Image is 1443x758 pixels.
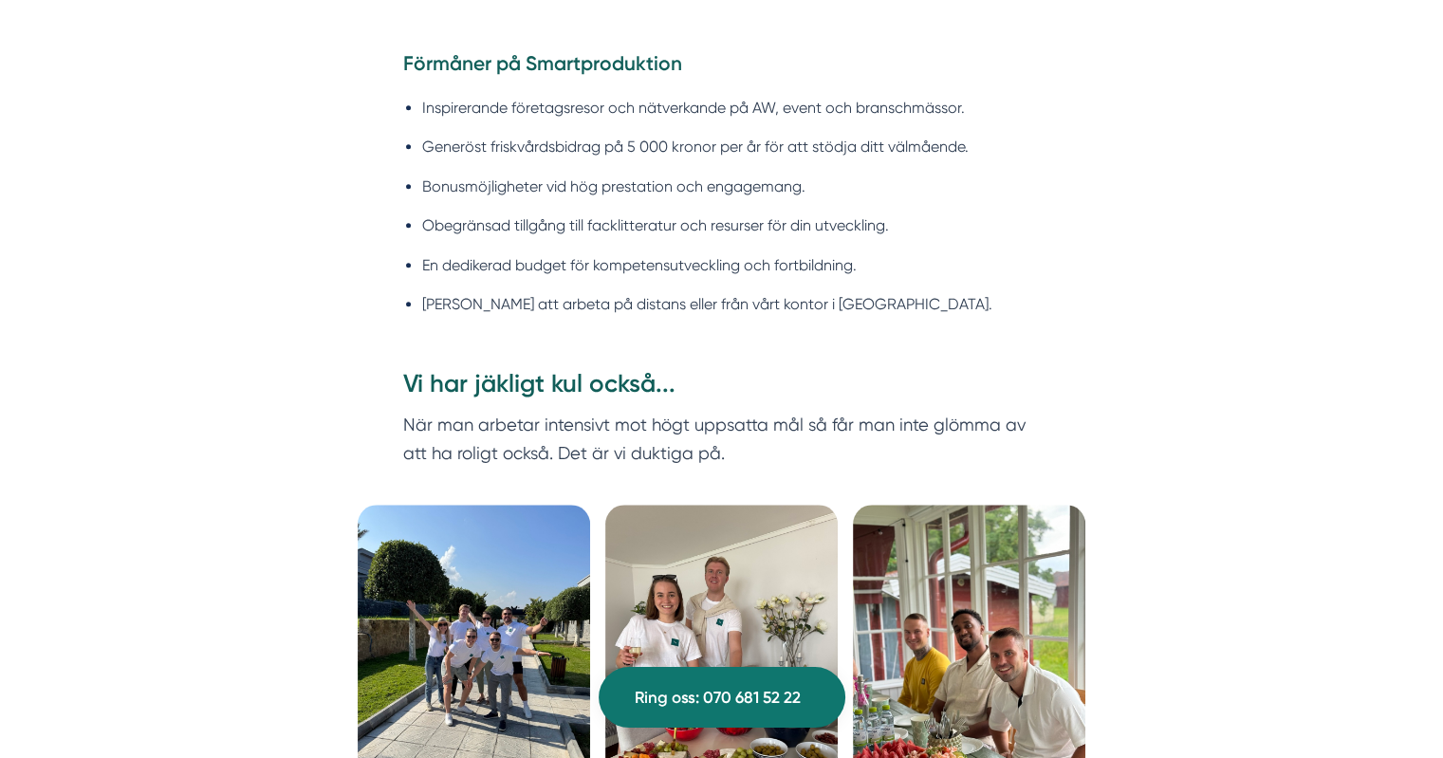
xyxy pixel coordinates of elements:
p: När man arbetar intensivt mot högt uppsatta mål så får man inte glömma av att ha roligt också. De... [403,411,1041,467]
li: Generöst friskvårdsbidrag på 5 000 kronor per år för att stödja ditt välmående. [422,135,1041,158]
li: Bonusmöjligheter vid hög prestation och engagemang. [422,175,1041,198]
a: Ring oss: 070 681 52 22 [599,667,845,728]
h3: Vi har jäkligt kul också... [403,367,1041,411]
li: Obegränsad tillgång till facklitteratur och resurser för din utveckling. [422,213,1041,237]
li: Inspirerande företagsresor och nätverkande på AW, event och branschmässor. [422,96,1041,120]
span: Ring oss: 070 681 52 22 [635,685,801,711]
li: En dedikerad budget för kompetensutveckling och fortbildning. [422,253,1041,277]
li: [PERSON_NAME] att arbeta på distans eller från vårt kontor i [GEOGRAPHIC_DATA]. [422,292,1041,316]
strong: Förmåner på Smartproduktion [403,51,682,75]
